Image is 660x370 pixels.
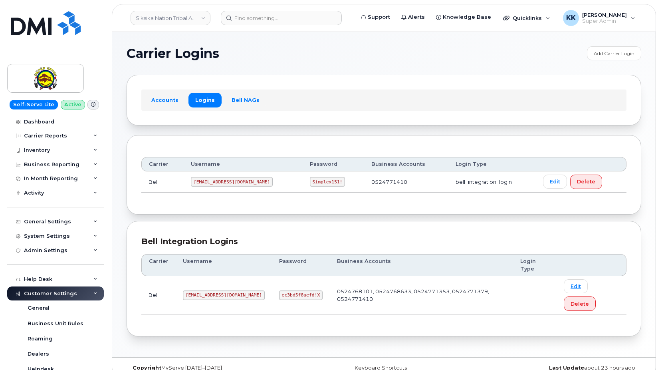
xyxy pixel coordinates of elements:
span: Delete [571,300,589,308]
th: Password [303,157,364,171]
td: Bell [141,276,176,314]
code: Simplex151! [310,177,345,187]
code: [EMAIL_ADDRESS][DOMAIN_NAME] [191,177,273,187]
td: 0524771410 [364,171,448,193]
a: Add Carrier Login [587,46,641,60]
a: Logins [188,93,222,107]
span: Delete [577,178,595,185]
span: Carrier Logins [127,48,219,60]
a: Accounts [145,93,185,107]
th: Login Type [448,157,536,171]
td: 0524768101, 0524768633, 0524771353, 0524771379, 0524771410 [330,276,513,314]
button: Delete [564,296,596,311]
th: Carrier [141,254,176,276]
th: Password [272,254,330,276]
code: [EMAIL_ADDRESS][DOMAIN_NAME] [183,290,265,300]
div: Bell Integration Logins [141,236,626,247]
th: Business Accounts [364,157,448,171]
th: Login Type [513,254,557,276]
td: bell_integration_login [448,171,536,193]
code: ec3bd5f8aefd!X [279,290,323,300]
th: Business Accounts [330,254,513,276]
th: Carrier [141,157,184,171]
th: Username [184,157,303,171]
a: Edit [564,279,588,293]
a: Bell NAGs [225,93,266,107]
a: Edit [543,175,567,189]
td: Bell [141,171,184,193]
th: Username [176,254,272,276]
button: Delete [570,175,602,189]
